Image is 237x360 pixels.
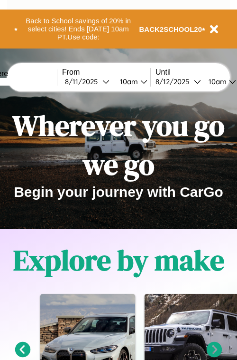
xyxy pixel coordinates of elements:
button: 8/11/2025 [62,77,112,87]
button: 10am [112,77,150,87]
label: From [62,68,150,77]
b: BACK2SCHOOL20 [139,25,202,33]
h1: Explore by make [13,241,224,280]
div: 8 / 12 / 2025 [155,77,194,86]
div: 8 / 11 / 2025 [65,77,102,86]
div: 10am [204,77,229,86]
button: Back to School savings of 20% in select cities! Ends [DATE] 10am PT.Use code: [18,14,139,44]
div: 10am [115,77,140,86]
